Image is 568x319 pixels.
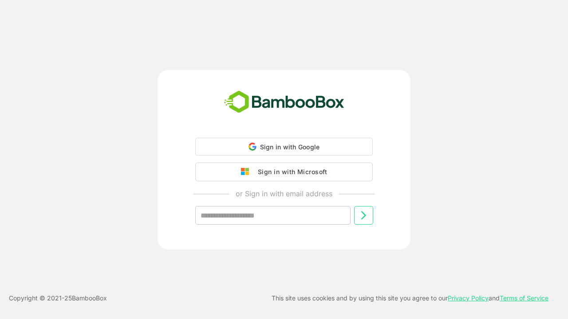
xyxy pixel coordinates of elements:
div: Sign in with Microsoft [253,166,327,178]
p: Copyright © 2021- 25 BambooBox [9,293,107,303]
div: Sign in with Google [195,138,373,156]
a: Privacy Policy [448,294,489,302]
img: google [241,168,253,176]
p: This site uses cookies and by using this site you agree to our and [272,293,548,303]
img: bamboobox [219,88,349,117]
a: Terms of Service [500,294,548,302]
button: Sign in with Microsoft [195,163,373,181]
p: or Sign in with email address [236,188,332,199]
span: Sign in with Google [260,143,320,151]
